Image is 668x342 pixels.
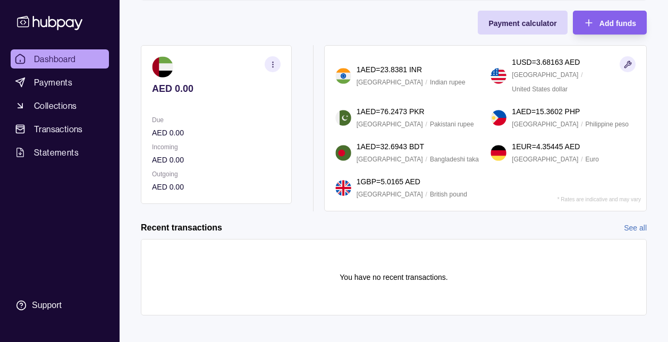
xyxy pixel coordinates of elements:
[11,143,109,162] a: Statements
[34,76,72,89] span: Payments
[581,118,582,130] p: /
[491,145,506,161] img: de
[557,196,641,202] p: * Rates are indicative and may vary
[512,83,568,95] p: United States dollar
[357,176,420,187] p: 1 GBP = 5.0165 AED
[357,153,423,165] p: [GEOGRAPHIC_DATA]
[11,49,109,69] a: Dashboard
[488,19,556,28] span: Payment calculator
[34,99,77,112] span: Collections
[512,69,578,81] p: [GEOGRAPHIC_DATA]
[512,153,578,165] p: [GEOGRAPHIC_DATA]
[335,180,351,196] img: gb
[11,96,109,115] a: Collections
[426,76,427,88] p: /
[11,73,109,92] a: Payments
[357,118,423,130] p: [GEOGRAPHIC_DATA]
[152,181,281,193] p: AED 0.00
[512,118,578,130] p: [GEOGRAPHIC_DATA]
[34,53,76,65] span: Dashboard
[426,153,427,165] p: /
[340,271,447,283] p: You have no recent transactions.
[357,141,424,152] p: 1 AED = 32.6943 BDT
[512,56,580,68] p: 1 USD = 3.68163 AED
[512,106,580,117] p: 1 AED = 15.3602 PHP
[491,68,506,84] img: us
[430,76,466,88] p: Indian rupee
[357,106,425,117] p: 1 AED = 76.2473 PKR
[152,168,281,180] p: Outgoing
[32,300,62,311] div: Support
[335,68,351,84] img: in
[512,141,580,152] p: 1 EUR = 4.35445 AED
[335,145,351,161] img: bd
[581,153,582,165] p: /
[152,83,281,95] p: AED 0.00
[599,19,636,28] span: Add funds
[357,76,423,88] p: [GEOGRAPHIC_DATA]
[491,110,506,126] img: ph
[335,110,351,126] img: pk
[152,56,173,78] img: ae
[152,154,281,166] p: AED 0.00
[152,114,281,126] p: Due
[34,146,79,159] span: Statements
[624,222,647,234] a: See all
[573,11,647,35] button: Add funds
[141,222,222,234] h2: Recent transactions
[586,118,629,130] p: Philippine peso
[152,127,281,139] p: AED 0.00
[430,118,474,130] p: Pakistani rupee
[430,153,479,165] p: Bangladeshi taka
[586,153,599,165] p: Euro
[581,69,582,81] p: /
[11,294,109,317] a: Support
[357,189,423,200] p: [GEOGRAPHIC_DATA]
[357,64,422,75] p: 1 AED = 23.8381 INR
[430,189,467,200] p: British pound
[426,189,427,200] p: /
[426,118,427,130] p: /
[34,123,83,135] span: Transactions
[152,141,281,153] p: Incoming
[478,11,567,35] button: Payment calculator
[11,119,109,139] a: Transactions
